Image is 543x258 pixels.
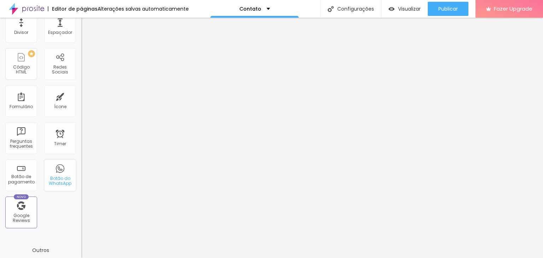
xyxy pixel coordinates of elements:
button: Visualizar [381,2,428,16]
div: Código HTML [7,65,35,75]
div: Botão do WhatsApp [46,176,74,186]
div: Alterações salvas automaticamente [98,6,189,11]
span: Visualizar [398,6,421,12]
div: Google Reviews [7,213,35,223]
div: Editor de páginas [48,6,98,11]
div: Botão de pagamento [7,174,35,184]
iframe: Editor [81,18,543,258]
div: Timer [54,141,66,146]
div: Novo [14,194,29,199]
div: Perguntas frequentes [7,139,35,149]
div: Ícone [54,104,66,109]
button: Publicar [428,2,468,16]
span: Publicar [438,6,458,12]
img: view-1.svg [389,6,395,12]
div: Divisor [14,30,28,35]
div: Redes Sociais [46,65,74,75]
p: Contato [239,6,261,11]
div: Formulário [10,104,33,109]
img: Icone [328,6,334,12]
div: Espaçador [48,30,72,35]
span: Fazer Upgrade [494,6,532,12]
